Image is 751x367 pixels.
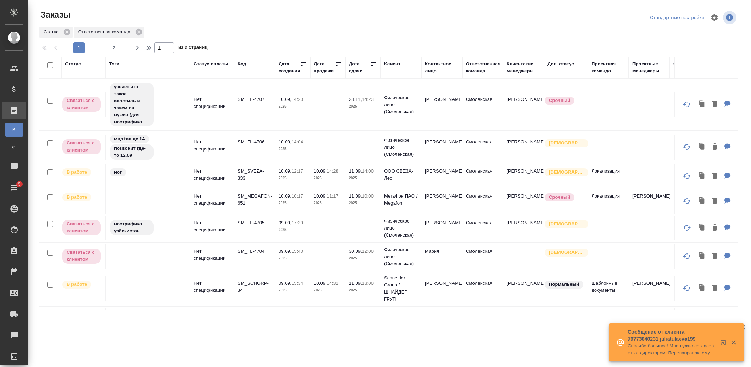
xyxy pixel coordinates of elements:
button: Удалить [709,221,721,235]
div: мвд+ап дс 14, позвонит где-то 12.09 [109,134,187,160]
td: Мария [421,244,462,269]
td: не представилась [421,308,462,333]
span: Посмотреть информацию [723,11,738,24]
div: Дата продажи [314,60,335,75]
div: Код [238,60,246,67]
td: [PERSON_NAME] [503,164,544,189]
p: [DEMOGRAPHIC_DATA] [549,140,584,147]
button: Удалить [709,140,721,154]
td: Смоленская [462,164,503,189]
p: Schneider Group / ШНАЙДЕР ГРУП [384,275,418,303]
p: 2025 [279,146,307,153]
p: 2025 [279,255,307,262]
p: 10.09, [314,281,327,286]
td: [PERSON_NAME] [629,189,670,214]
p: 15:34 [292,281,303,286]
p: В работе [67,194,87,201]
button: Клонировать [695,194,709,208]
p: 2025 [314,287,342,294]
p: Связаться с клиентом [67,249,96,263]
td: Смоленская [462,135,503,160]
p: 2025 [349,175,377,182]
p: 12:17 [292,168,303,174]
div: Статус [65,60,81,67]
button: Обновить [678,248,695,265]
td: Смоленская [462,244,503,269]
p: В работе [67,169,87,176]
p: Физическое лицо (Смоленская) [384,94,418,115]
p: SM_FL-4704 [238,248,271,255]
div: Доп. статус [547,60,574,67]
button: Клонировать [695,221,709,235]
div: Выставляется автоматически для первых 3 заказов нового контактного лица. Особое внимание [544,168,584,177]
p: 10.09, [279,193,292,199]
p: узнает что такое апостиль и зачем он нужен (для нострификации) [114,83,149,125]
p: 2025 [314,200,342,207]
p: [DEMOGRAPHIC_DATA] [549,249,584,256]
td: Нет спецификации [190,308,234,333]
p: мвд+ап дс 14 [114,135,145,142]
button: Клонировать [695,249,709,264]
p: 2025 [279,226,307,233]
button: Обновить [678,280,695,297]
p: МегаФон ПАО / Megafon [384,193,418,207]
td: [PERSON_NAME] [421,276,462,301]
div: Клиент [384,60,400,67]
p: 28.11, [349,97,362,102]
span: 5 [14,181,25,188]
td: Нет спецификации [190,92,234,117]
div: split button [648,12,706,23]
div: Спецификация [673,60,708,67]
td: [PERSON_NAME] [421,189,462,214]
p: 10.09, [314,168,327,174]
td: Нет спецификации [190,189,234,214]
td: Локализация [588,189,629,214]
button: Удалить [709,249,721,264]
span: Настроить таблицу [706,9,723,26]
p: 15:40 [292,249,303,254]
td: Смоленская [462,189,503,214]
p: нострификация узбекистан [114,220,149,234]
td: Нет спецификации [190,276,234,301]
div: Выставляется автоматически, если на указанный объем услуг необходимо больше времени в стандартном... [544,193,584,202]
td: Смоленская [462,308,503,333]
p: 2025 [279,200,307,207]
button: Обновить [678,193,695,210]
button: Для КМ: от КВ: нострификация диплома Великобритании для получения доп образования, также нужен пе... [721,97,734,111]
p: 2025 [279,287,307,294]
p: Физическое лицо (Смоленская) [384,246,418,267]
div: Контактное лицо [425,60,459,75]
div: Клиентские менеджеры [507,60,540,75]
button: 2 [108,42,120,53]
p: Нормальный [549,281,579,288]
p: Статус [44,28,61,36]
p: Связаться с клиентом [67,97,96,111]
p: 17:39 [292,220,303,225]
p: В работе [67,281,87,288]
p: 14:23 [362,97,374,102]
td: [PERSON_NAME] [421,164,462,189]
p: Сообщение от клиента 79773040231 juliatulaeva199 [628,328,716,342]
p: 12:00 [362,249,374,254]
p: SM_FL-4706 [238,139,271,146]
td: [PERSON_NAME] [421,92,462,117]
span: 2 [108,44,120,51]
p: SM_SCHGRP-34 [238,280,271,294]
p: 10.09, [279,97,292,102]
p: Спасибо большое! Мне нужно согласовать с директором. Перенаправлю ему сообщение. [628,342,716,356]
div: Тэги [109,60,119,67]
p: 11.09, [349,281,362,286]
p: SM_FL-4707 [238,96,271,103]
td: [PERSON_NAME] [503,135,544,160]
p: 2025 [349,255,377,262]
p: 10:00 [362,193,374,199]
p: 2025 [314,175,342,182]
div: Ответственная команда [466,60,501,75]
p: 14:20 [292,97,303,102]
div: Статус оплаты [194,60,228,67]
td: Нет спецификации [190,244,234,269]
p: 2025 [279,103,307,110]
p: 10.09, [279,168,292,174]
p: SM_FL-4705 [238,219,271,226]
div: Выставляется автоматически, если на указанный объем услуг необходимо больше времени в стандартном... [544,96,584,105]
